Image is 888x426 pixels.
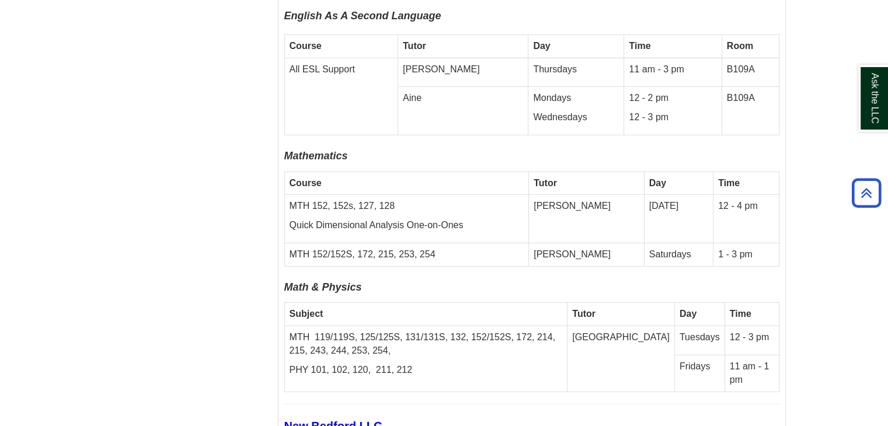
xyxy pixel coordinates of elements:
[649,200,708,213] p: [DATE]
[403,41,426,51] strong: Tutor
[718,200,774,213] p: 12 - 4 pm
[284,281,362,293] b: Math & Physics
[722,87,779,135] td: B109A
[725,355,779,392] td: 11 am - 1 pm
[284,58,398,135] td: All ESL Support
[674,355,725,392] td: Fridays
[680,309,697,319] strong: Day
[713,243,779,267] td: 1 - 3 pm
[649,178,666,188] strong: Day
[848,185,885,201] a: Back to Top
[644,243,713,267] td: Saturdays
[284,243,529,267] td: MTH 152/152S, 172, 215, 253, 254
[290,331,563,358] p: MTH 119/119S, 125/125S, 131/131S, 132, 152/152S, 172, 214, 215, 243, 244, 253, 254,
[290,309,323,319] b: Subject
[725,326,779,355] td: 12 - 3 pm
[529,243,645,267] td: [PERSON_NAME]
[680,331,720,344] p: Tuesdays
[529,195,645,243] td: [PERSON_NAME]
[290,219,524,232] p: Quick Dimensional Analysis One-on-Ones
[727,41,753,51] strong: Room
[567,326,675,392] td: [GEOGRAPHIC_DATA]
[398,87,528,135] td: Aine
[290,200,524,213] p: MTH 152, 152s, 127, 128
[290,364,563,377] p: PHY 101, 102, 120, 211, 212
[629,41,650,51] strong: Time
[533,41,550,51] strong: Day
[284,10,441,22] span: English As A Second Language
[290,41,322,51] strong: Course
[284,150,348,162] b: Mathematics
[290,178,322,188] strong: Course
[629,63,716,76] p: 11 am - 3 pm
[629,111,716,124] p: 12 - 3 pm
[629,92,716,105] p: 12 - 2 pm
[398,58,528,87] td: [PERSON_NAME]
[533,63,619,76] p: Thursdays
[533,92,619,105] p: Mondays
[718,178,740,188] strong: Time
[572,309,596,319] strong: Tutor
[533,111,619,124] p: Wednesdays
[534,178,557,188] strong: Tutor
[722,58,779,87] td: B109A
[730,309,751,319] strong: Time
